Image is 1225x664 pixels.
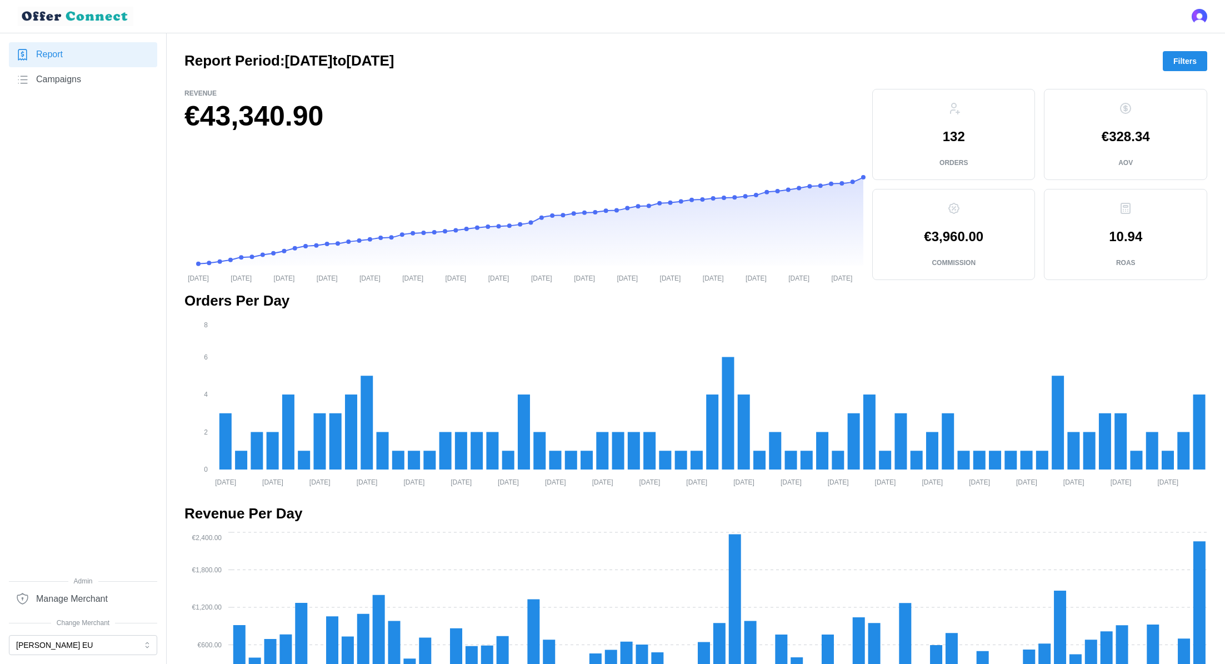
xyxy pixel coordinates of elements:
[184,291,1207,311] h2: Orders Per Day
[969,478,990,486] tspan: [DATE]
[746,274,767,282] tspan: [DATE]
[531,274,552,282] tspan: [DATE]
[192,534,222,542] tspan: €2,400.00
[788,274,809,282] tspan: [DATE]
[204,466,208,473] tspan: 0
[832,274,853,282] tspan: [DATE]
[9,67,157,92] a: Campaigns
[1157,478,1178,486] tspan: [DATE]
[309,478,331,486] tspan: [DATE]
[403,478,424,486] tspan: [DATE]
[357,478,378,486] tspan: [DATE]
[1102,130,1150,143] p: €328.34
[1063,478,1084,486] tspan: [DATE]
[574,274,595,282] tspan: [DATE]
[36,592,108,606] span: Manage Merchant
[592,478,613,486] tspan: [DATE]
[1173,52,1197,71] span: Filters
[36,73,81,87] span: Campaigns
[18,7,133,26] img: loyalBe Logo
[1192,9,1207,24] img: 's logo
[359,274,381,282] tspan: [DATE]
[198,641,222,649] tspan: €600.00
[1111,478,1132,486] tspan: [DATE]
[545,478,566,486] tspan: [DATE]
[184,98,863,134] h1: €43,340.90
[1163,51,1207,71] button: Filters
[660,274,681,282] tspan: [DATE]
[9,618,157,628] span: Change Merchant
[215,478,236,486] tspan: [DATE]
[9,42,157,67] a: Report
[204,321,208,328] tspan: 8
[498,478,519,486] tspan: [DATE]
[188,274,209,282] tspan: [DATE]
[1118,158,1133,168] p: AOV
[204,353,208,361] tspan: 6
[733,478,754,486] tspan: [DATE]
[828,478,849,486] tspan: [DATE]
[184,504,1207,523] h2: Revenue Per Day
[943,130,965,143] p: 132
[686,478,707,486] tspan: [DATE]
[451,478,472,486] tspan: [DATE]
[1109,230,1142,243] p: 10.94
[192,566,222,574] tspan: €1,800.00
[1192,9,1207,24] button: Open user button
[875,478,896,486] tspan: [DATE]
[262,478,283,486] tspan: [DATE]
[317,274,338,282] tspan: [DATE]
[488,274,509,282] tspan: [DATE]
[204,428,208,436] tspan: 2
[402,274,423,282] tspan: [DATE]
[274,274,295,282] tspan: [DATE]
[204,391,208,398] tspan: 4
[922,478,943,486] tspan: [DATE]
[9,586,157,611] a: Manage Merchant
[781,478,802,486] tspan: [DATE]
[639,478,661,486] tspan: [DATE]
[36,48,63,62] span: Report
[231,274,252,282] tspan: [DATE]
[445,274,466,282] tspan: [DATE]
[192,603,222,611] tspan: €1,200.00
[9,576,157,587] span: Admin
[184,89,863,98] p: Revenue
[703,274,724,282] tspan: [DATE]
[1116,258,1136,268] p: ROAS
[9,635,157,655] button: [PERSON_NAME] EU
[1016,478,1037,486] tspan: [DATE]
[932,258,976,268] p: Commission
[924,230,983,243] p: €3,960.00
[939,158,968,168] p: Orders
[617,274,638,282] tspan: [DATE]
[184,51,394,71] h2: Report Period: [DATE] to [DATE]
